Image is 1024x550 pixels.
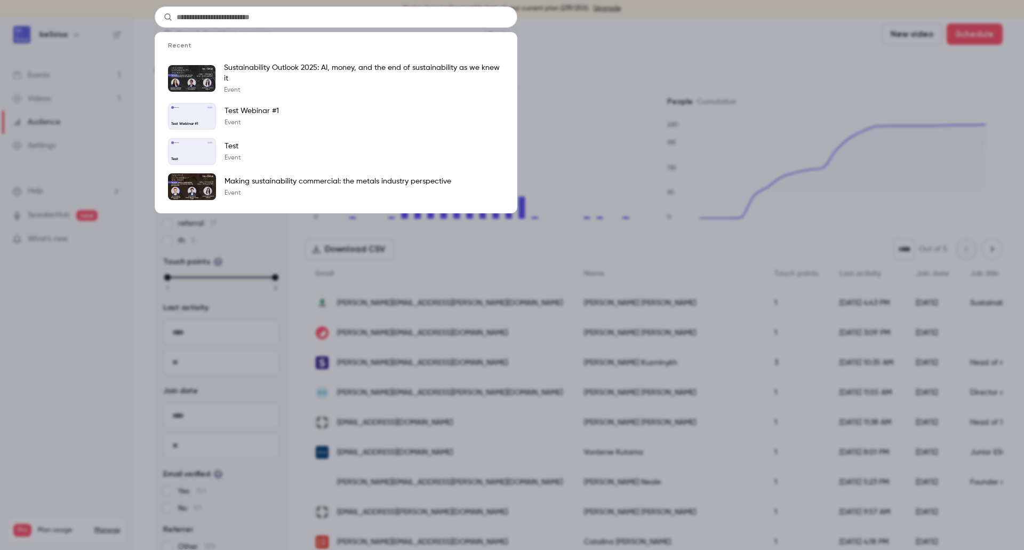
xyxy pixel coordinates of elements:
[168,173,216,200] img: Making sustainability commercial: the metals industry perspective
[207,141,213,144] span: [DATE]
[225,154,241,162] p: Event
[155,41,517,58] li: Recent
[207,106,213,108] span: [DATE]
[171,122,213,126] p: Test Webinar #1
[171,157,213,162] p: Test
[171,106,173,108] img: Test Webinar #1
[168,65,215,92] img: Sustainability Outlook 2025: AI, money, and the end of sustainability as we knew it
[225,189,451,197] p: Event
[171,141,173,144] img: Test
[224,86,504,94] p: Event
[225,176,451,187] p: Making sustainability commercial: the metals industry perspective
[224,62,504,84] p: Sustainability Outlook 2025: AI, money, and the end of sustainability as we knew it
[174,142,179,144] p: beSirius
[225,141,241,152] p: Test
[174,107,179,108] p: beSirius
[225,106,279,116] p: Test Webinar #1
[225,118,279,127] p: Event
